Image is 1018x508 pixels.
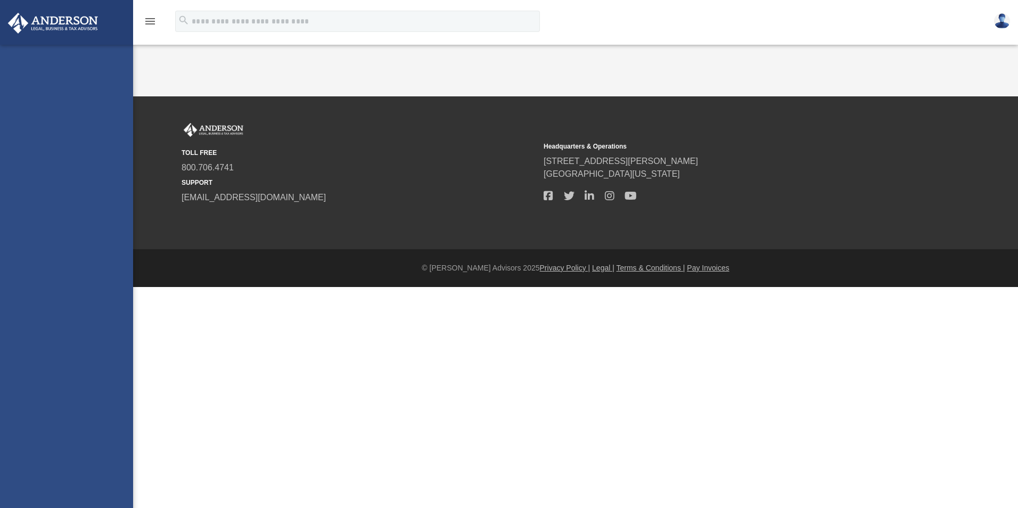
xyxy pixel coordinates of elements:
small: SUPPORT [182,178,536,187]
a: [STREET_ADDRESS][PERSON_NAME] [544,157,698,166]
a: 800.706.4741 [182,163,234,172]
a: Terms & Conditions | [617,264,685,272]
small: Headquarters & Operations [544,142,898,151]
a: Pay Invoices [687,264,729,272]
a: [GEOGRAPHIC_DATA][US_STATE] [544,169,680,178]
img: User Pic [994,13,1010,29]
i: search [178,14,190,26]
i: menu [144,15,157,28]
div: © [PERSON_NAME] Advisors 2025 [133,263,1018,274]
a: Privacy Policy | [540,264,590,272]
img: Anderson Advisors Platinum Portal [5,13,101,34]
small: TOLL FREE [182,148,536,158]
a: Legal | [592,264,614,272]
img: Anderson Advisors Platinum Portal [182,123,245,137]
a: [EMAIL_ADDRESS][DOMAIN_NAME] [182,193,326,202]
a: menu [144,20,157,28]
